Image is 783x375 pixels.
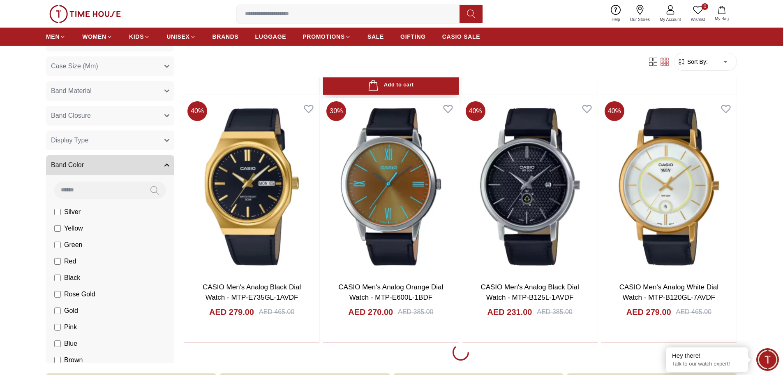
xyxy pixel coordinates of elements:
[326,101,346,121] span: 30 %
[656,16,684,23] span: My Account
[367,33,384,41] span: SALE
[398,307,433,317] div: AED 385.00
[46,82,174,101] button: Band Material
[54,259,61,265] input: Red
[54,324,61,331] input: Pink
[51,62,98,72] span: Case Size (Mm)
[303,33,345,41] span: PROMOTIONS
[677,58,708,66] button: Sort By:
[54,341,61,347] input: Blue
[255,33,286,41] span: LUGGAGE
[82,29,113,44] a: WOMEN
[626,306,671,318] h4: AED 279.00
[400,29,426,44] a: GIFTING
[702,3,708,10] span: 0
[166,33,189,41] span: UNISEX
[608,16,624,23] span: Help
[212,33,239,41] span: BRANDS
[54,226,61,232] input: Yellow
[46,131,174,151] button: Display Type
[64,290,95,300] span: Rose Gold
[303,29,351,44] a: PROMOTIONS
[367,29,384,44] a: SALE
[711,16,732,22] span: My Bag
[619,283,718,302] a: CASIO Men's Analog White Dial Watch - MTP-B120GL-7AVDF
[339,283,443,302] a: CASIO Men's Analog Orange Dial Watch - MTP-E600L-1BDF
[607,3,625,24] a: Help
[54,357,61,364] input: Brown
[54,275,61,282] input: Black
[255,29,286,44] a: LUGGAGE
[46,106,174,126] button: Band Closure
[51,86,92,96] span: Band Material
[64,323,77,333] span: Pink
[187,101,207,121] span: 40 %
[54,242,61,249] input: Green
[442,33,480,41] span: CASIO SALE
[710,4,734,23] button: My Bag
[64,356,83,366] span: Brown
[129,29,150,44] a: KIDS
[46,156,174,175] button: Band Color
[129,33,144,41] span: KIDS
[625,3,655,24] a: Our Stores
[51,111,91,121] span: Band Closure
[348,306,393,318] h4: AED 270.00
[537,307,572,317] div: AED 385.00
[64,240,82,250] span: Green
[203,283,301,302] a: CASIO Men's Analog Black Dial Watch - MTP-E735GL-1AVDF
[184,98,319,275] img: CASIO Men's Analog Black Dial Watch - MTP-E735GL-1AVDF
[64,224,83,234] span: Yellow
[82,33,106,41] span: WOMEN
[259,307,294,317] div: AED 465.00
[686,3,710,24] a: 0Wishlist
[672,352,742,360] div: Hey there!
[462,98,598,275] img: CASIO Men's Analog Black Dial Watch - MTP-B125L-1AVDF
[605,101,624,121] span: 40 %
[672,361,742,368] p: Talk to our watch expert!
[323,98,458,275] img: CASIO Men's Analog Orange Dial Watch - MTP-E600L-1BDF
[64,257,76,267] span: Red
[756,348,779,371] div: Chat Widget
[64,207,81,217] span: Silver
[54,308,61,314] input: Gold
[51,161,84,170] span: Band Color
[46,29,66,44] a: MEN
[676,307,711,317] div: AED 465.00
[627,16,653,23] span: Our Stores
[212,29,239,44] a: BRANDS
[686,58,708,66] span: Sort By:
[166,29,196,44] a: UNISEX
[64,306,78,316] span: Gold
[323,76,458,95] button: Add to cart
[688,16,708,23] span: Wishlist
[51,136,88,146] span: Display Type
[64,339,77,349] span: Blue
[400,33,426,41] span: GIFTING
[442,29,480,44] a: CASIO SALE
[49,5,121,23] img: ...
[54,291,61,298] input: Rose Gold
[368,80,413,91] div: Add to cart
[466,101,485,121] span: 40 %
[480,283,579,302] a: CASIO Men's Analog Black Dial Watch - MTP-B125L-1AVDF
[487,306,532,318] h4: AED 231.00
[46,57,174,77] button: Case Size (Mm)
[64,273,80,283] span: Black
[209,306,254,318] h4: AED 279.00
[601,98,737,275] img: CASIO Men's Analog White Dial Watch - MTP-B120GL-7AVDF
[54,209,61,216] input: Silver
[46,33,60,41] span: MEN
